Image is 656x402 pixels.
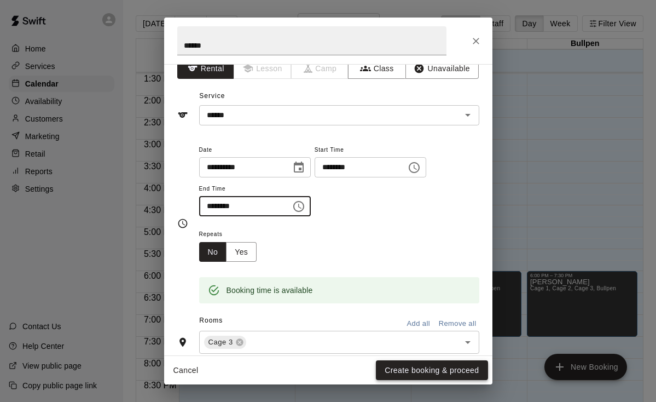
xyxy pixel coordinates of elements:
[199,242,227,262] button: No
[226,242,257,262] button: Yes
[348,59,405,79] button: Class
[177,218,188,229] svg: Timing
[405,59,479,79] button: Unavailable
[288,196,310,217] button: Choose time, selected time is 6:00 PM
[177,337,188,348] svg: Rooms
[460,107,475,123] button: Open
[376,360,487,381] button: Create booking & proceed
[199,92,225,100] span: Service
[199,242,257,262] div: outlined button group
[227,280,313,300] div: Booking time is available
[204,336,246,349] div: Cage 3
[199,317,223,324] span: Rooms
[292,59,349,79] span: Camps can only be created in the Services page
[199,227,266,242] span: Repeats
[234,59,292,79] span: Lessons must be created in the Services page first
[169,360,204,381] button: Cancel
[401,315,436,332] button: Add all
[403,157,425,179] button: Choose time, selected time is 5:00 PM
[288,157,310,179] button: Choose date, selected date is Aug 13, 2025
[204,337,237,348] span: Cage 3
[466,31,486,51] button: Close
[315,143,426,158] span: Start Time
[436,315,479,332] button: Remove all
[177,59,235,79] button: Rental
[460,335,475,350] button: Open
[199,182,311,197] span: End Time
[199,143,311,158] span: Date
[177,110,188,120] svg: Service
